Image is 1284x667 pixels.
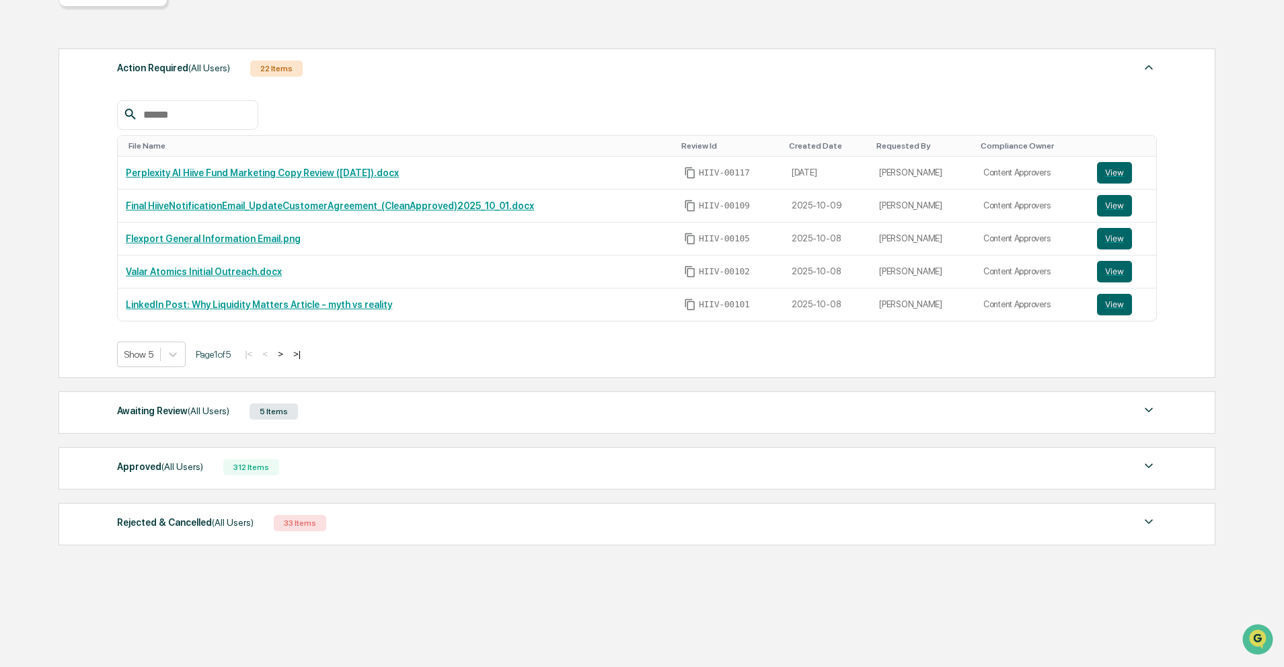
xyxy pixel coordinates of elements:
div: Action Required [117,59,230,77]
td: [PERSON_NAME] [871,190,975,223]
a: View [1097,228,1148,249]
td: 2025-10-08 [784,223,871,256]
button: > [274,348,287,360]
p: How can we help? [13,28,245,50]
td: 2025-10-08 [784,256,871,288]
div: Rejected & Cancelled [117,514,254,531]
span: Copy Id [684,299,696,311]
div: Start new chat [46,103,221,116]
img: 1746055101610-c473b297-6a78-478c-a979-82029cc54cd1 [13,103,38,127]
a: 🖐️Preclearance [8,164,92,188]
img: caret [1141,402,1157,418]
iframe: Open customer support [1241,623,1277,659]
div: We're available if you need us! [46,116,170,127]
td: 2025-10-08 [784,288,871,321]
div: 5 Items [250,403,298,420]
div: 🗄️ [98,171,108,182]
td: [PERSON_NAME] [871,223,975,256]
td: Content Approvers [975,256,1090,288]
span: Copy Id [684,233,696,245]
div: Toggle SortBy [1100,141,1151,151]
div: Toggle SortBy [876,141,970,151]
span: Copy Id [684,266,696,278]
div: 33 Items [274,515,326,531]
a: Final HiiveNotificationEmail_UpdateCustomerAgreement_(CleanApproved)2025_10_01.docx [126,200,534,211]
span: HIIV-00109 [699,200,750,211]
td: [PERSON_NAME] [871,288,975,321]
a: Valar Atomics Initial Outreach.docx [126,266,282,277]
td: [PERSON_NAME] [871,256,975,288]
td: Content Approvers [975,157,1090,190]
a: View [1097,162,1148,184]
div: 312 Items [223,459,279,475]
img: caret [1141,59,1157,75]
span: Preclearance [27,169,87,183]
div: 22 Items [250,61,303,77]
td: 2025-10-09 [784,190,871,223]
span: (All Users) [188,405,229,416]
div: Awaiting Review [117,402,229,420]
button: |< [241,348,256,360]
div: Toggle SortBy [981,141,1084,151]
div: Toggle SortBy [789,141,866,151]
span: Copy Id [684,167,696,179]
img: caret [1141,458,1157,474]
a: 🔎Data Lookup [8,190,90,214]
span: (All Users) [188,63,230,73]
button: View [1097,228,1132,249]
span: (All Users) [161,461,203,472]
a: View [1097,294,1148,315]
td: [DATE] [784,157,871,190]
span: Copy Id [684,200,696,212]
a: LinkedIn Post: Why Liquidity Matters Article - myth vs reality [126,299,392,310]
td: Content Approvers [975,288,1090,321]
span: HIIV-00117 [699,167,750,178]
span: Pylon [134,228,163,238]
a: Powered byPylon [95,227,163,238]
div: Toggle SortBy [128,141,671,151]
span: HIIV-00102 [699,266,750,277]
div: Approved [117,458,203,475]
button: View [1097,261,1132,282]
span: Page 1 of 5 [196,349,231,360]
td: Content Approvers [975,223,1090,256]
td: [PERSON_NAME] [871,157,975,190]
a: Perplexity AI Hiive Fund Marketing Copy Review ([DATE]).docx [126,167,399,178]
a: View [1097,195,1148,217]
span: HIIV-00105 [699,233,750,244]
button: >| [289,348,305,360]
span: Attestations [111,169,167,183]
span: (All Users) [212,517,254,528]
a: 🗄️Attestations [92,164,172,188]
div: 🔎 [13,196,24,207]
button: Start new chat [229,107,245,123]
div: 🖐️ [13,171,24,182]
div: Toggle SortBy [681,141,778,151]
button: View [1097,294,1132,315]
a: View [1097,261,1148,282]
span: Data Lookup [27,195,85,208]
a: Flexport General Information Email.png [126,233,301,244]
span: HIIV-00101 [699,299,750,310]
button: < [258,348,272,360]
button: View [1097,162,1132,184]
button: View [1097,195,1132,217]
img: caret [1141,514,1157,530]
td: Content Approvers [975,190,1090,223]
